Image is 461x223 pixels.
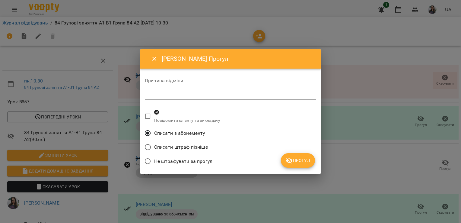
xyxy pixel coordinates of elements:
button: Close [147,52,162,66]
span: Прогул [286,157,310,164]
p: Повідомити клієнту та викладачу [154,118,221,124]
span: Списати штраф пізніше [154,144,208,151]
label: Причина відміни [145,78,316,83]
button: Прогул [281,153,315,168]
span: Не штрафувати за прогул [154,158,212,165]
h6: [PERSON_NAME] Прогул [162,54,314,63]
span: Списати з абонементу [154,130,205,137]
